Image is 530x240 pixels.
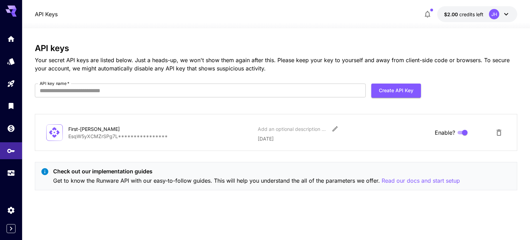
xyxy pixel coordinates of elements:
button: $2.00JH [437,6,517,22]
div: Settings [7,206,15,214]
button: Edit [329,123,341,135]
div: $2.00 [444,11,483,18]
span: credits left [459,11,483,17]
span: $2.00 [444,11,459,17]
p: Get to know the Runware API with our easy-to-follow guides. This will help you understand the all... [53,176,460,185]
p: [DATE] [258,135,429,142]
div: Library [7,102,15,110]
div: First-[PERSON_NAME] [68,125,137,133]
div: Home [7,35,15,43]
button: Create API Key [371,84,421,98]
label: API key name [40,80,69,86]
h3: API keys [35,44,517,53]
div: Usage [7,169,15,177]
span: Enable? [435,128,455,137]
div: API Keys [7,146,15,155]
div: Add an optional description or comment [258,125,327,133]
div: Playground [7,79,15,88]
div: Wallet [7,124,15,133]
button: Read our docs and start setup [382,176,460,185]
div: Models [7,57,15,66]
p: Check out our implementation guides [53,167,460,175]
nav: breadcrumb [35,10,58,18]
button: Delete API Key [492,126,506,140]
button: Expand sidebar [7,224,16,233]
div: JH [489,9,499,19]
a: API Keys [35,10,58,18]
p: Your secret API keys are listed below. Just a heads-up, we won't show them again after this. Plea... [35,56,517,73]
